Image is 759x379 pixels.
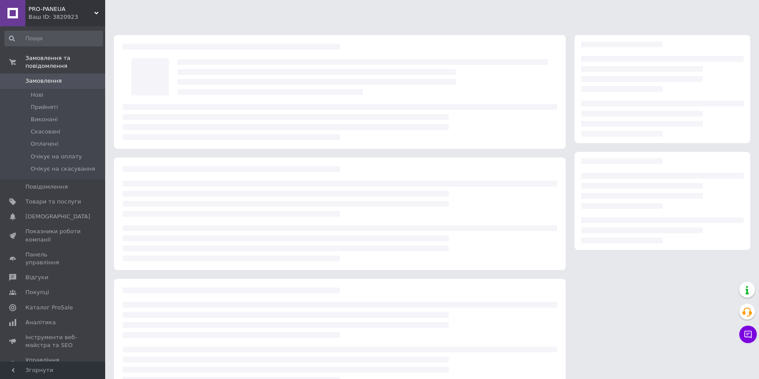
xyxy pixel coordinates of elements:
span: Показники роботи компанії [25,228,81,243]
span: Нові [31,91,43,99]
span: Замовлення та повідомлення [25,54,105,70]
span: Каталог ProSale [25,304,73,312]
span: Очікує на оплату [31,153,82,161]
input: Пошук [4,31,103,46]
span: Замовлення [25,77,62,85]
span: Виконані [31,116,58,123]
span: Інструменти веб-майстра та SEO [25,333,81,349]
span: Аналітика [25,319,56,326]
span: PRO-PANEUA [28,5,94,13]
span: Прийняті [31,103,58,111]
span: Очікує на скасування [31,165,95,173]
button: Чат з покупцем [739,326,757,343]
span: Управління сайтом [25,356,81,372]
div: Ваш ID: 3820923 [28,13,105,21]
span: Панель управління [25,251,81,267]
span: Оплачені [31,140,58,148]
span: Скасовані [31,128,60,136]
span: Покупці [25,288,49,296]
span: Повідомлення [25,183,68,191]
span: [DEMOGRAPHIC_DATA] [25,213,90,221]
span: Відгуки [25,274,48,281]
span: Товари та послуги [25,198,81,206]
